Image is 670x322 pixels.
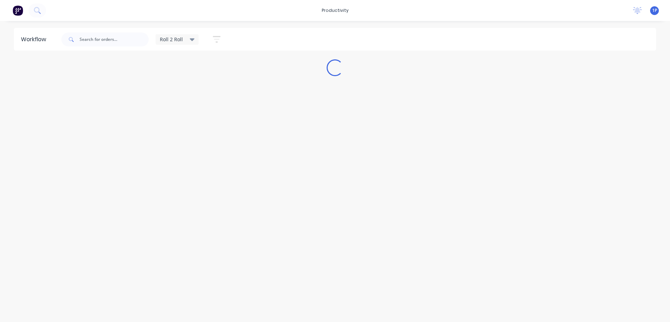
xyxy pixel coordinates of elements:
div: Workflow [21,35,50,44]
span: 1P [652,7,657,14]
div: productivity [318,5,352,16]
span: Roll 2 Roll [160,36,183,43]
input: Search for orders... [80,32,149,46]
img: Factory [13,5,23,16]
